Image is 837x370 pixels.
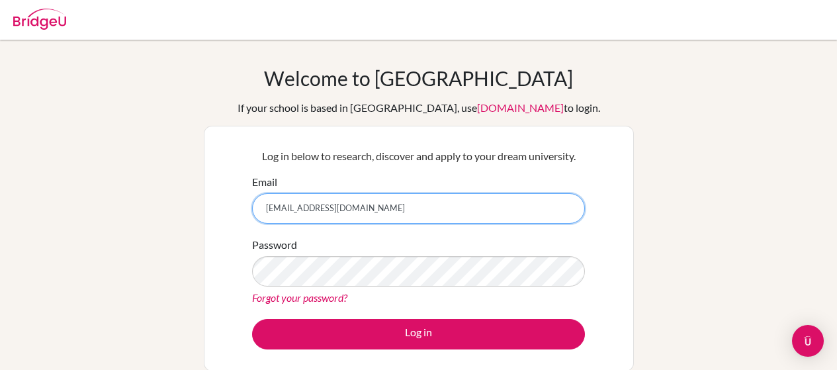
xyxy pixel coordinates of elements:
label: Email [252,174,277,190]
label: Password [252,237,297,253]
a: Forgot your password? [252,291,347,304]
h1: Welcome to [GEOGRAPHIC_DATA] [264,66,573,90]
div: If your school is based in [GEOGRAPHIC_DATA], use to login. [238,100,600,116]
a: [DOMAIN_NAME] [477,101,564,114]
button: Log in [252,319,585,349]
div: Open Intercom Messenger [792,325,824,357]
img: Bridge-U [13,9,66,30]
p: Log in below to research, discover and apply to your dream university. [252,148,585,164]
